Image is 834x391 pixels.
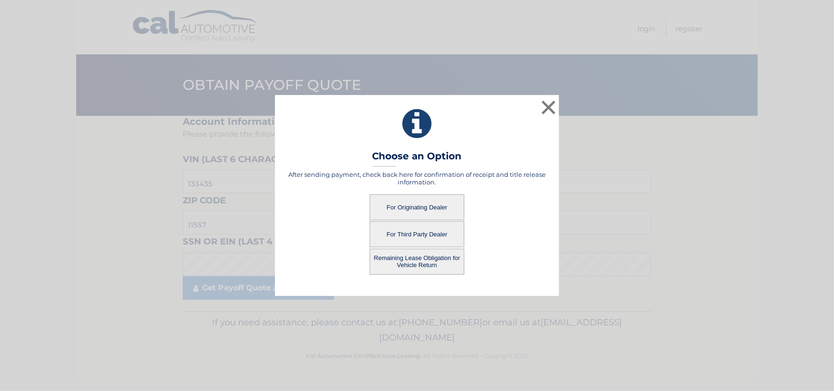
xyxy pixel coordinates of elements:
h5: After sending payment, check back here for confirmation of receipt and title release information. [287,171,547,186]
button: For Third Party Dealer [370,221,464,247]
button: For Originating Dealer [370,194,464,220]
button: × [539,98,558,117]
h3: Choose an Option [373,150,462,167]
button: Remaining Lease Obligation for Vehicle Return [370,249,464,275]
